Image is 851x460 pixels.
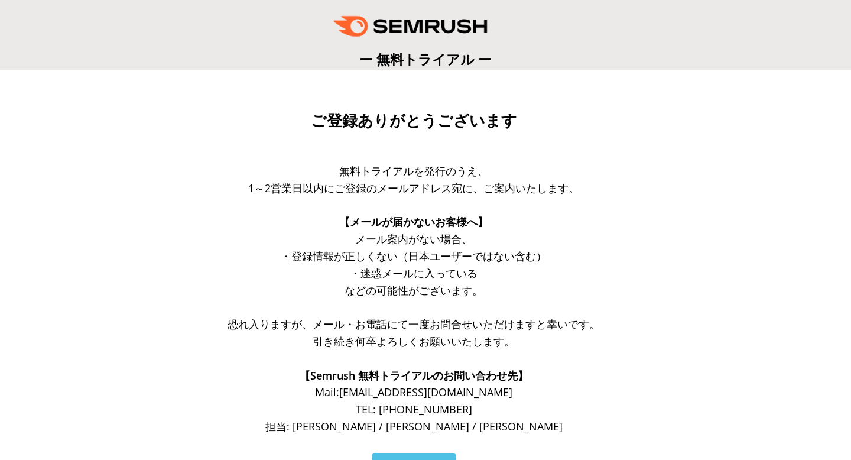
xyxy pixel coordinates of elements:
span: 引き続き何卒よろしくお願いいたします。 [313,334,515,348]
span: ご登録ありがとうございます [311,112,517,129]
span: 無料トライアルを発行のうえ、 [339,164,488,178]
span: ・迷惑メールに入っている [350,266,478,280]
span: ・登録情報が正しくない（日本ユーザーではない含む） [281,249,547,263]
span: 恐れ入りますが、メール・お電話にて一度お問合せいただけますと幸いです。 [228,317,600,331]
span: メール案内がない場合、 [355,232,472,246]
span: 【メールが届かないお客様へ】 [339,215,488,229]
span: 1～2営業日以内にご登録のメールアドレス宛に、ご案内いたします。 [248,181,579,195]
span: などの可能性がございます。 [345,283,483,297]
span: 担当: [PERSON_NAME] / [PERSON_NAME] / [PERSON_NAME] [265,419,563,433]
span: ー 無料トライアル ー [359,50,492,69]
span: TEL: [PHONE_NUMBER] [356,402,472,416]
span: Mail: [EMAIL_ADDRESS][DOMAIN_NAME] [315,385,512,399]
span: 【Semrush 無料トライアルのお問い合わせ先】 [300,368,528,383]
